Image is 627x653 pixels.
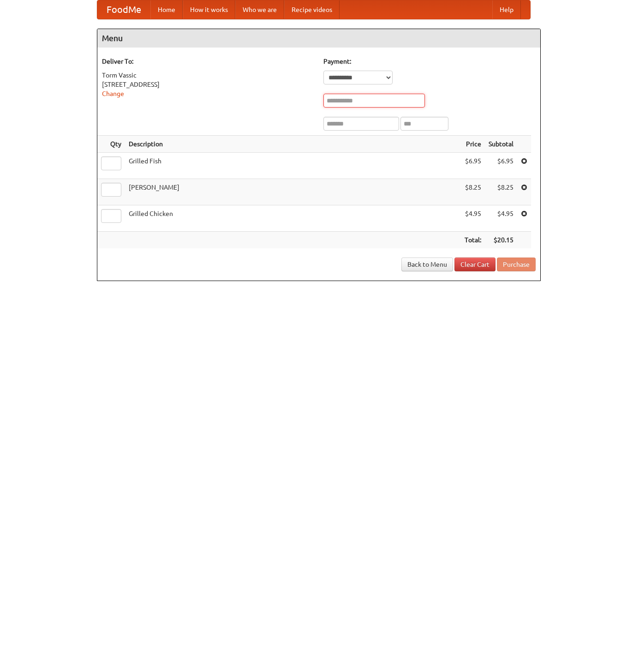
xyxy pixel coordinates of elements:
a: FoodMe [97,0,150,19]
th: $20.15 [485,232,517,249]
div: Torm Vassic [102,71,314,80]
th: Total: [461,232,485,249]
th: Description [125,136,461,153]
a: Back to Menu [401,258,453,271]
div: [STREET_ADDRESS] [102,80,314,89]
h4: Menu [97,29,540,48]
th: Qty [97,136,125,153]
h5: Deliver To: [102,57,314,66]
td: $4.95 [485,205,517,232]
a: Recipe videos [284,0,340,19]
td: $6.95 [485,153,517,179]
td: $6.95 [461,153,485,179]
td: Grilled Fish [125,153,461,179]
a: Help [492,0,521,19]
a: Change [102,90,124,97]
th: Subtotal [485,136,517,153]
td: Grilled Chicken [125,205,461,232]
button: Purchase [497,258,536,271]
a: Who we are [235,0,284,19]
h5: Payment: [323,57,536,66]
td: $8.25 [461,179,485,205]
a: Clear Cart [454,258,496,271]
td: [PERSON_NAME] [125,179,461,205]
a: How it works [183,0,235,19]
td: $4.95 [461,205,485,232]
th: Price [461,136,485,153]
a: Home [150,0,183,19]
td: $8.25 [485,179,517,205]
